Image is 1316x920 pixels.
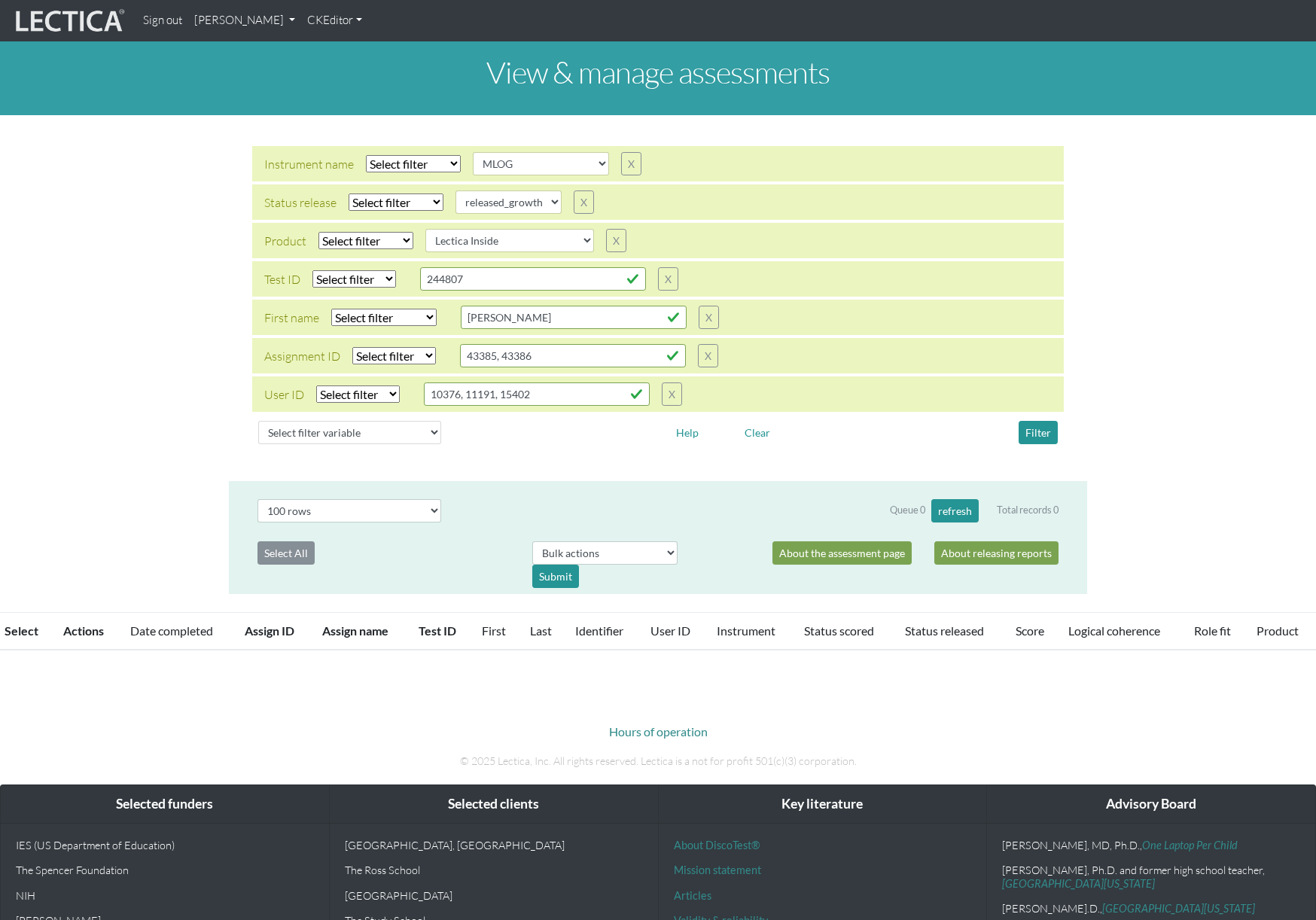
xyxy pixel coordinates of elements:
th: Test ID [410,613,473,650]
div: Test ID [264,270,300,288]
th: Assign ID [236,613,313,650]
button: X [698,344,718,367]
a: First [482,623,506,638]
a: Product [1257,623,1299,638]
button: X [606,229,626,252]
p: © 2025 Lectica, Inc. All rights reserved. Lectica is a not for profit 501(c)(3) corporation. [240,753,1076,769]
a: About the assessment page [772,541,912,565]
button: X [662,382,682,406]
th: Assign name [313,613,410,650]
div: Submit [532,565,579,588]
a: [GEOGRAPHIC_DATA][US_STATE] [1002,877,1155,890]
button: X [574,190,594,214]
a: Logical coherence [1068,623,1160,638]
button: Help [669,421,705,444]
p: IES (US Department of Education) [16,839,314,851]
div: Advisory Board [987,785,1315,824]
div: Selected clients [330,785,658,824]
a: About DiscoTest® [674,839,760,851]
button: Select All [257,541,315,565]
a: Sign out [137,6,188,35]
button: Filter [1019,421,1058,444]
a: CKEditor [301,6,368,35]
a: One Laptop Per Child [1142,839,1238,851]
th: Actions [54,613,121,650]
div: Queue 0 Total records 0 [890,499,1059,522]
p: [GEOGRAPHIC_DATA], [GEOGRAPHIC_DATA] [345,839,643,851]
button: Clear [738,421,777,444]
div: Assignment ID [264,347,340,365]
button: X [621,152,641,175]
div: Product [264,232,306,250]
a: Mission statement [674,864,761,876]
p: [PERSON_NAME], Ph.D. and former high school teacher, [1002,864,1300,890]
button: X [699,306,719,329]
a: Help [669,424,705,438]
a: Role fit [1194,623,1231,638]
p: NIH [16,889,314,902]
a: Articles [674,889,711,902]
a: Status released [905,623,984,638]
p: [PERSON_NAME].D., [1002,902,1300,915]
div: Key literature [659,785,987,824]
a: About releasing reports [934,541,1059,565]
div: Instrument name [264,155,354,173]
p: The Ross School [345,864,643,876]
a: Score [1016,623,1044,638]
p: [PERSON_NAME], MD, Ph.D., [1002,839,1300,851]
div: First name [264,309,319,327]
p: The Spencer Foundation [16,864,314,876]
div: Status release [264,193,337,212]
a: User ID [650,623,690,638]
a: Status scored [804,623,874,638]
button: X [658,267,678,291]
a: Instrument [717,623,775,638]
a: Last [530,623,552,638]
a: Hours of operation [609,724,708,739]
div: Selected funders [1,785,329,824]
div: User ID [264,385,304,404]
a: [GEOGRAPHIC_DATA][US_STATE] [1102,902,1255,915]
a: Date completed [130,623,213,638]
a: [PERSON_NAME] [188,6,301,35]
p: [GEOGRAPHIC_DATA] [345,889,643,902]
button: refresh [931,499,979,522]
a: Identifier [575,623,623,638]
img: lecticalive [12,7,125,35]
